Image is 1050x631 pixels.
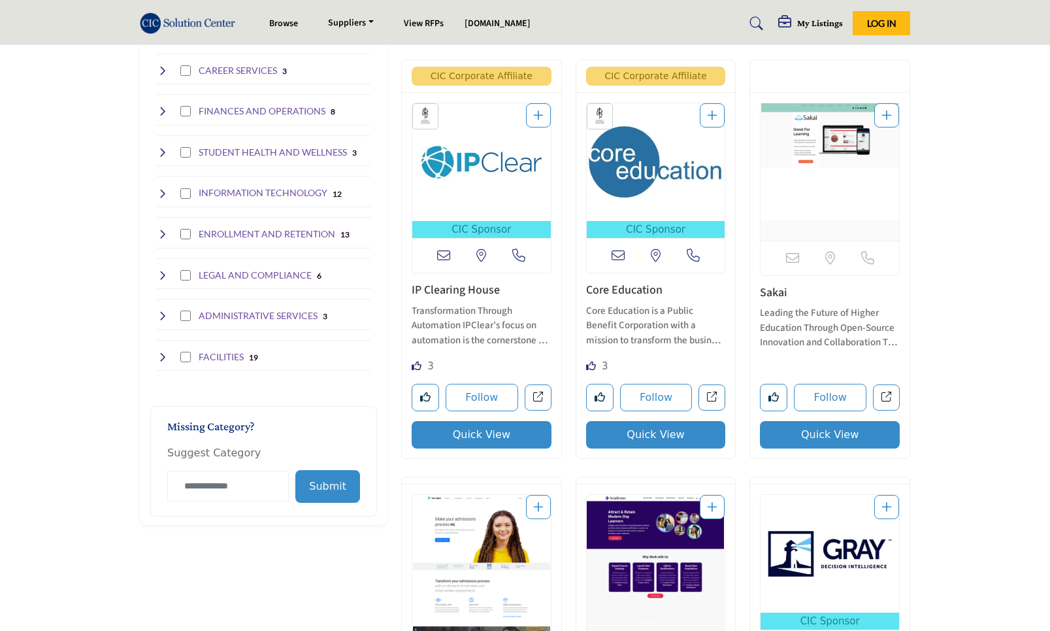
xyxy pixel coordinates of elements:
[586,304,726,349] p: Core Education is a Public Benefit Corporation with a mission to transform the business model of ...
[707,500,717,516] a: Add To List
[199,228,335,241] h4: ENROLLMENT AND RETENTION: Student recruitment, enrollment management, and retention strategy solu...
[416,107,435,126] img: ACCU Sponsors Badge Icon
[698,384,725,411] a: Open core-education in new tab
[412,304,551,349] p: Transformation Through Automation IPClear’s focus on automation is the cornerstone of its approac...
[761,495,899,613] img: Gray Decision Intelligence
[427,360,434,372] span: 3
[269,17,298,30] a: Browse
[340,228,350,240] div: 13 Results For ENROLLMENT AND RETENTION
[180,270,191,281] input: Select LEGAL AND COMPLIANCE checkbox
[412,283,551,298] h3: IP Clearing House
[199,309,318,322] h4: ADMINISTRATIVE SERVICES: Comprehensive administrative support systems and tools to streamline col...
[323,312,327,321] b: 3
[760,303,900,350] a: Leading the Future of Higher Education Through Open-Source Innovation and Collaboration The organ...
[199,146,347,159] h4: STUDENT HEALTH AND WELLNESS: Mental health resources, medical services, and wellness program solu...
[319,14,383,33] a: Suppliers
[180,106,191,116] input: Select FINANCES AND OPERATIONS checkbox
[586,283,726,298] h3: Core Education
[412,103,551,221] img: IP Clearing House
[591,107,609,126] img: ACCU Sponsors Badge Icon
[881,500,892,516] a: Add To List
[586,361,596,371] i: Likes
[525,384,551,411] a: Open ipclear in new tab
[199,105,325,118] h4: FINANCES AND OPERATIONS: Financial management, budgeting tools, and operational efficiency soluti...
[586,282,663,298] a: Core Education
[465,17,531,30] a: [DOMAIN_NAME]
[317,271,321,281] b: 6
[199,186,327,199] h4: INFORMATION TECHNOLOGY: Technology infrastructure, software solutions, and digital transformation...
[853,11,910,35] button: Log In
[404,17,444,30] a: View RFPs
[333,190,342,199] b: 12
[249,353,258,362] b: 19
[180,311,191,321] input: Select ADMINISTRATIVE SERVICES checkbox
[352,146,357,158] div: 3 Results For STUDENT HEALTH AND WELLNESS
[199,269,312,282] h4: LEGAL AND COMPLIANCE: Regulatory compliance, risk management, and legal support services for educ...
[333,188,342,199] div: 12 Results For INFORMATION TECHNOLOGY
[586,384,614,411] button: Like listing
[760,284,787,301] a: Sakai
[282,65,287,77] div: 3 Results For CAREER SERVICES
[760,421,900,449] button: Quick View
[199,64,277,77] h4: CAREER SERVICES: Career planning tools, job placement platforms, and professional development res...
[881,108,892,124] a: Add To List
[140,12,242,34] img: Site Logo
[323,310,327,322] div: 3 Results For ADMINISTRATIVE SERVICES
[331,105,335,117] div: 8 Results For FINANCES AND OPERATIONS
[180,229,191,239] input: Select ENROLLMENT AND RETENTION checkbox
[412,421,551,449] button: Quick View
[180,352,191,362] input: Select FACILITIES checkbox
[331,107,335,116] b: 8
[620,384,693,411] button: Follow
[586,421,726,449] button: Quick View
[317,269,321,281] div: 6 Results For LEGAL AND COMPLIANCE
[760,306,900,350] p: Leading the Future of Higher Education Through Open-Source Innovation and Collaboration The organ...
[412,361,421,371] i: Likes
[167,420,360,443] h2: Missing Category?
[602,360,608,372] span: 3
[167,471,289,502] input: Category Name
[867,18,896,29] span: Log In
[794,384,866,411] button: Follow
[352,148,357,158] b: 3
[199,350,244,364] h4: FACILITIES: Campus infrastructure, maintenance systems, and physical plant management solutions f...
[446,384,518,411] button: Follow
[282,67,287,76] b: 3
[415,222,548,237] span: CIC Sponsor
[180,147,191,158] input: Select STUDENT HEALTH AND WELLNESS checkbox
[761,495,899,630] a: Open Listing in new tab
[180,65,191,76] input: Select CAREER SERVICES checkbox
[760,384,787,411] button: Like listing
[763,614,896,629] span: CIC Sponsor
[167,447,261,459] span: Suggest Category
[412,301,551,349] a: Transformation Through Automation IPClear’s focus on automation is the cornerstone of its approac...
[249,351,258,363] div: 19 Results For FACILITIES
[412,384,439,411] button: Like listing
[778,16,843,31] div: My Listings
[412,282,500,298] a: IP Clearing House
[707,108,717,124] a: Add To List
[586,67,726,86] span: CIC Corporate Affiliate
[737,13,772,34] a: Search
[340,230,350,239] b: 13
[586,301,726,349] a: Core Education is a Public Benefit Corporation with a mission to transform the business model of ...
[180,188,191,199] input: Select INFORMATION TECHNOLOGY checkbox
[412,103,551,239] a: Open Listing in new tab
[533,108,544,124] a: Add To List
[760,286,900,300] h3: Sakai
[797,17,843,29] h5: My Listings
[533,500,544,516] a: Add To List
[587,103,725,239] a: Open Listing in new tab
[295,470,360,503] button: Submit
[761,103,899,241] img: Sakai
[589,222,723,237] span: CIC Sponsor
[587,103,725,221] img: Core Education
[412,67,551,86] span: CIC Corporate Affiliate
[873,384,900,411] a: Open sakai in new tab
[761,103,899,241] a: Open Listing in new tab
